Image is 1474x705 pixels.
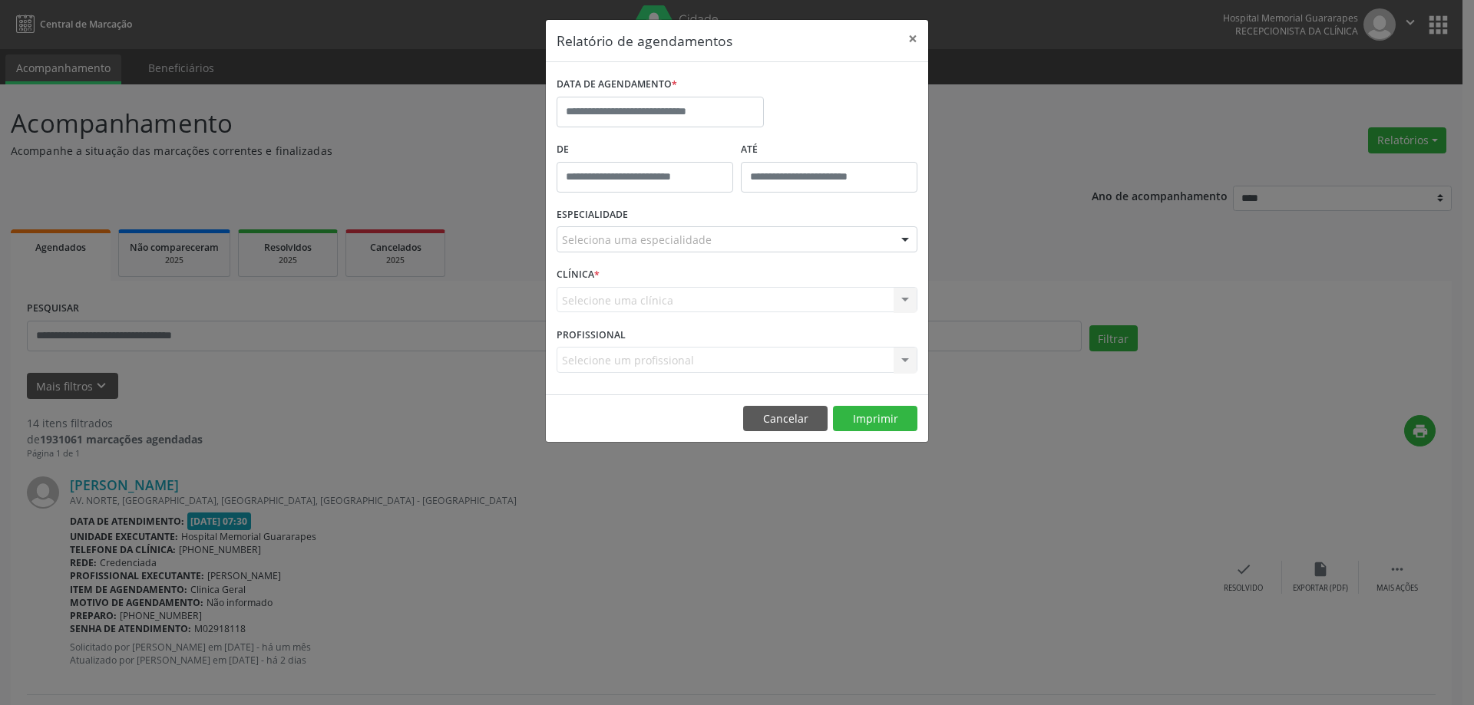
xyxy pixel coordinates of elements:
[557,263,600,287] label: CLÍNICA
[557,323,626,347] label: PROFISSIONAL
[741,138,917,162] label: ATÉ
[897,20,928,58] button: Close
[562,232,712,248] span: Seleciona uma especialidade
[557,138,733,162] label: De
[743,406,828,432] button: Cancelar
[557,73,677,97] label: DATA DE AGENDAMENTO
[557,31,732,51] h5: Relatório de agendamentos
[557,203,628,227] label: ESPECIALIDADE
[833,406,917,432] button: Imprimir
